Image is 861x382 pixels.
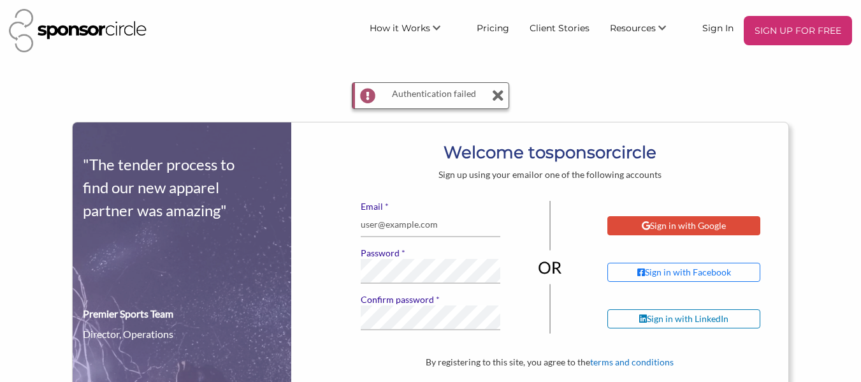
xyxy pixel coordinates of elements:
[311,141,788,164] h1: Welcome to circle
[607,216,779,235] a: Sign in with Google
[370,22,430,34] span: How it Works
[361,294,501,305] label: Confirm password
[534,169,662,180] span: or one of the following accounts
[590,356,674,367] a: terms and conditions
[600,16,692,45] li: Resources
[361,212,501,237] input: user@example.com
[607,309,779,328] a: Sign in with LinkedIn
[637,267,731,278] div: Sign in with Facebook
[361,201,501,212] label: Email
[83,153,238,222] div: "The tender process to find our new apparel partner was amazing"
[749,21,847,40] p: SIGN UP FOR FREE
[83,327,173,342] div: Director, Operations
[83,306,173,321] div: Premier Sports Team
[467,16,519,39] a: Pricing
[639,313,728,325] div: Sign in with LinkedIn
[692,16,744,39] a: Sign In
[538,201,562,334] img: or-divider-vertical-04be836281eac2ff1e2d8b3dc99963adb0027f4cd6cf8dbd6b945673e6b3c68b.png
[610,22,656,34] span: Resources
[519,16,600,39] a: Client Stories
[607,263,779,282] a: Sign in with Facebook
[546,142,612,163] b: sponsor
[9,9,147,52] img: Sponsor Circle Logo
[361,247,501,259] label: Password
[642,220,726,231] div: Sign in with Google
[311,169,788,180] div: Sign up using your email
[359,16,467,45] li: How it Works
[386,83,482,108] div: Authentication failed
